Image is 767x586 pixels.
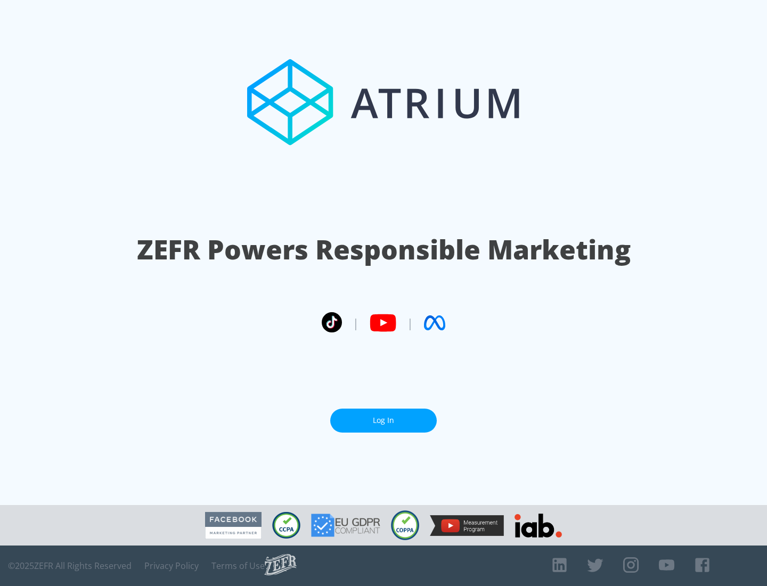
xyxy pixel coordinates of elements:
img: CCPA Compliant [272,512,300,539]
span: | [407,315,413,331]
img: GDPR Compliant [311,514,380,537]
span: © 2025 ZEFR All Rights Reserved [8,560,132,571]
img: Facebook Marketing Partner [205,512,262,539]
a: Terms of Use [211,560,265,571]
img: IAB [515,514,562,538]
span: | [353,315,359,331]
img: YouTube Measurement Program [430,515,504,536]
img: COPPA Compliant [391,510,419,540]
h1: ZEFR Powers Responsible Marketing [137,231,631,268]
a: Privacy Policy [144,560,199,571]
a: Log In [330,409,437,433]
